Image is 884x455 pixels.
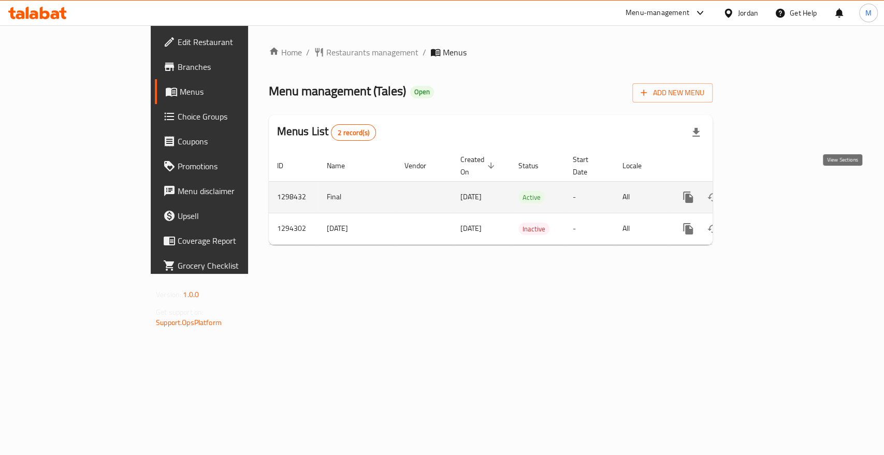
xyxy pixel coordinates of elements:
span: ID [277,159,297,172]
button: more [676,216,701,241]
span: Open [410,87,434,96]
span: Coupons [178,135,290,148]
span: Menu disclaimer [178,185,290,197]
span: Menus [180,85,290,98]
a: Menus [155,79,298,104]
a: Coverage Report [155,228,298,253]
td: All [614,181,668,213]
a: Choice Groups [155,104,298,129]
a: Support.OpsPlatform [156,316,222,329]
span: Name [327,159,358,172]
span: Version: [156,288,181,301]
button: more [676,185,701,210]
div: Open [410,86,434,98]
div: Jordan [738,7,758,19]
div: Active [518,191,545,203]
span: Coverage Report [178,234,290,247]
span: Locale [622,159,655,172]
span: Restaurants management [326,46,418,58]
span: Branches [178,61,290,73]
a: Upsell [155,203,298,228]
span: [DATE] [460,222,482,235]
span: Inactive [518,223,549,235]
button: Change Status [701,216,726,241]
table: enhanced table [269,150,784,245]
span: M [865,7,872,19]
span: Menus [443,46,467,58]
a: Coupons [155,129,298,154]
nav: breadcrumb [269,46,713,58]
a: Restaurants management [314,46,418,58]
div: Menu-management [626,7,689,19]
a: Grocery Checklist [155,253,298,278]
a: Promotions [155,154,298,179]
span: Status [518,159,552,172]
span: Choice Groups [178,110,290,123]
span: Edit Restaurant [178,36,290,48]
button: Change Status [701,185,726,210]
span: Get support on: [156,305,204,319]
span: Menu management ( Tales ) [269,79,406,102]
div: Total records count [331,124,376,141]
span: 2 record(s) [331,128,375,138]
td: - [564,213,614,244]
td: Final [318,181,396,213]
span: Vendor [404,159,440,172]
span: [DATE] [460,190,482,203]
span: Add New Menu [641,86,704,99]
span: Start Date [573,153,602,178]
span: Promotions [178,160,290,172]
td: All [614,213,668,244]
td: - [564,181,614,213]
span: 1.0.0 [183,288,199,301]
span: Upsell [178,210,290,222]
li: / [423,46,426,58]
a: Menu disclaimer [155,179,298,203]
button: Add New Menu [632,83,713,102]
h2: Menus List [277,124,376,141]
a: Branches [155,54,298,79]
li: / [306,46,310,58]
th: Actions [668,150,784,182]
a: Edit Restaurant [155,30,298,54]
div: Export file [684,120,708,145]
span: Grocery Checklist [178,259,290,272]
span: Created On [460,153,498,178]
span: Active [518,192,545,203]
td: [DATE] [318,213,396,244]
